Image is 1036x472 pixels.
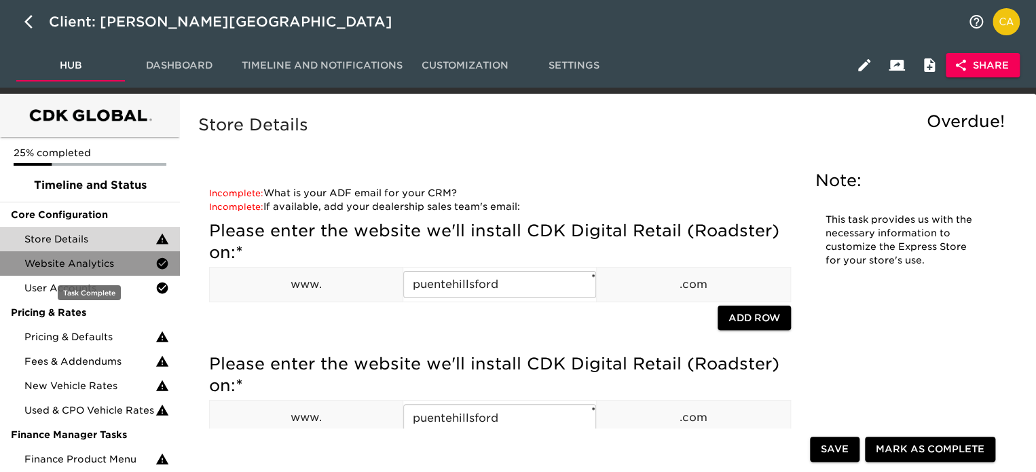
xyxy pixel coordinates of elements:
span: Share [957,57,1009,74]
span: Customization [419,57,511,74]
span: Incomplete: [209,188,263,198]
p: .com [597,276,790,293]
span: Settings [528,57,620,74]
button: Client View [881,49,913,81]
span: Fees & Addendums [24,355,155,368]
span: Website Analytics [24,257,155,270]
button: Share [946,53,1020,78]
span: Add Row [728,310,780,327]
button: Edit Hub [848,49,881,81]
span: Timeline and Notifications [242,57,403,74]
span: Finance Manager Tasks [11,428,169,441]
span: Incomplete: [209,202,263,212]
a: What is your ADF email for your CRM? [209,187,457,198]
span: Used & CPO Vehicle Rates [24,403,155,417]
span: Core Configuration [11,208,169,221]
span: New Vehicle Rates [24,379,155,393]
span: Mark as Complete [876,441,984,458]
p: .com [597,410,790,426]
span: Hub [24,57,117,74]
p: www. [210,410,403,426]
h5: Note: [815,170,993,192]
span: Store Details [24,232,155,246]
button: notifications [960,5,993,38]
span: Finance Product Menu [24,452,155,466]
span: User Accounts [24,281,155,295]
span: Save [821,441,849,458]
a: If available, add your dealership sales team's email: [209,201,520,212]
button: Mark as Complete [865,437,995,462]
button: Add Row [718,306,791,331]
span: Overdue! [927,111,1005,131]
span: Dashboard [133,57,225,74]
button: Internal Notes and Comments [913,49,946,81]
p: 25% completed [14,146,166,160]
div: Client: [PERSON_NAME][GEOGRAPHIC_DATA] [49,11,411,33]
span: Pricing & Defaults [24,330,155,344]
span: Pricing & Rates [11,306,169,319]
span: Timeline and Status [11,177,169,194]
p: www. [210,276,403,293]
h5: Please enter the website we'll install CDK Digital Retail (Roadster) on: [209,220,791,264]
img: Profile [993,8,1020,35]
button: Save [810,437,859,462]
h5: Store Details [198,114,1012,136]
h5: Please enter the website we'll install CDK Digital Retail (Roadster) on: [209,353,791,397]
p: This task provides us with the necessary information to customize the Express Store for your stor... [826,213,983,268]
